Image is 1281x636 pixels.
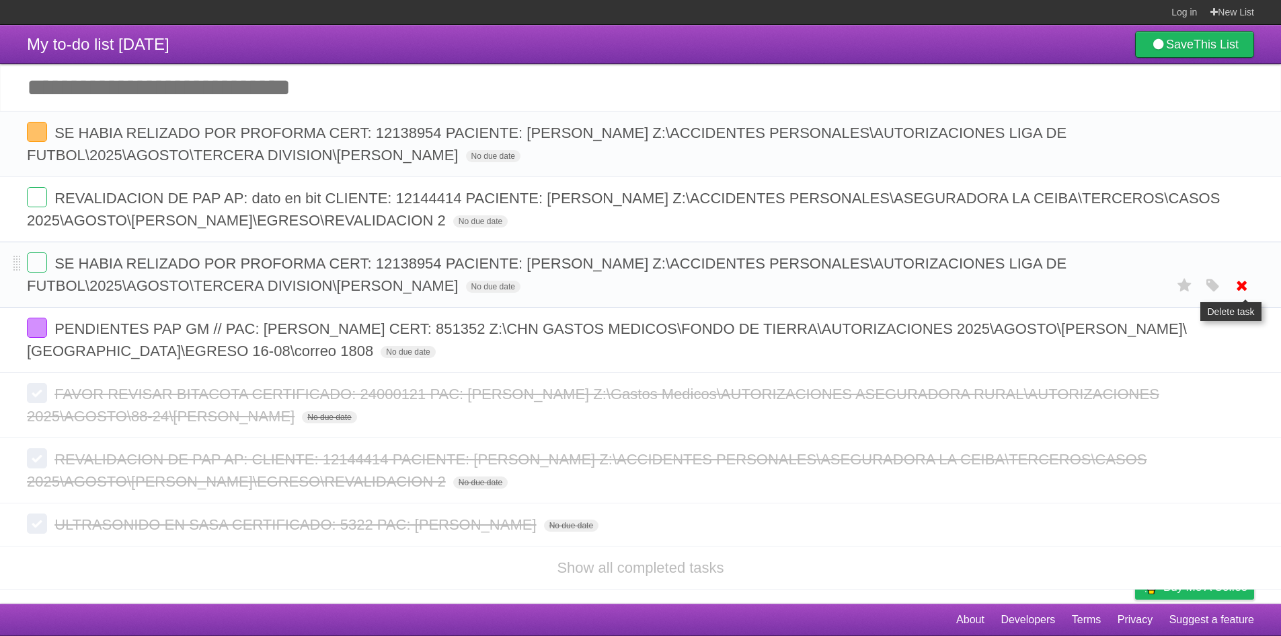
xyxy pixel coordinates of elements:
[1163,575,1247,599] span: Buy me a coffee
[27,255,1066,294] span: SE HABIA RELIZADO POR PROFORMA CERT: 12138954 PACIENTE: [PERSON_NAME] Z:\ACCIDENTES PERSONALES\AU...
[54,516,539,533] span: ULTRASONIDO EN SASA CERTIFICADO: 5322 PAC: [PERSON_NAME]
[27,383,47,403] label: Done
[1194,38,1239,51] b: This List
[544,520,598,532] span: No due date
[27,125,1066,164] span: SE HABIA RELIZADO POR PROFORMA CERT: 12138954 PACIENTE: [PERSON_NAME] Z:\ACCIDENTES PERSONALES\AU...
[27,320,1187,359] span: PENDIENTES PAP GM // PAC: [PERSON_NAME] CERT: 851352 Z:\CHN GASTOS MEDICOS\FONDO DE TIERRA\AUTORI...
[27,514,47,534] label: Done
[1072,607,1101,633] a: Terms
[453,215,508,227] span: No due date
[27,318,47,338] label: Done
[27,190,1220,229] span: REVALIDACION DE PAP AP: dato en bit CLIENTE: 12144414 PACIENTE: [PERSON_NAME] Z:\ACCIDENTES PERSO...
[27,448,47,468] label: Done
[27,252,47,273] label: Done
[27,187,47,207] label: Done
[27,386,1159,425] span: FAVOR REVISAR BITACOTA CERTIFICADO: 24000121 PAC: [PERSON_NAME] Z:\Gastos Medicos\AUTORIZACIONES ...
[1001,607,1055,633] a: Developers
[1135,31,1254,58] a: SaveThis List
[466,281,520,293] span: No due date
[466,150,520,162] span: No due date
[453,476,508,489] span: No due date
[302,411,356,423] span: No due date
[27,35,169,53] span: My to-do list [DATE]
[1169,607,1254,633] a: Suggest a feature
[27,122,47,142] label: Done
[557,559,724,576] a: Show all completed tasks
[27,451,1147,490] span: REVALIDACION DE PAP AP: CLIENTE: 12144414 PACIENTE: [PERSON_NAME] Z:\ACCIDENTES PERSONALES\ASEGUR...
[1118,607,1153,633] a: Privacy
[381,346,435,358] span: No due date
[956,607,984,633] a: About
[1172,275,1198,297] label: Star task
